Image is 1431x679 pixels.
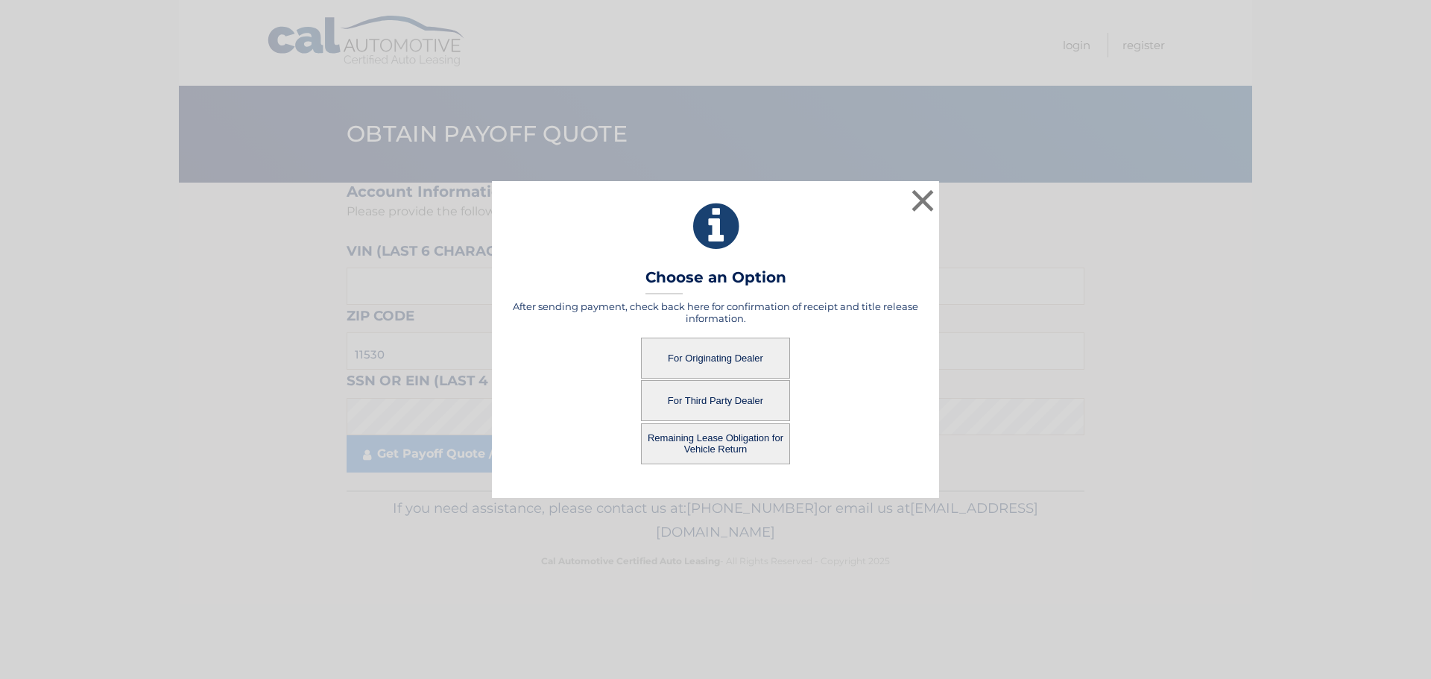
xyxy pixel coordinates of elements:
button: For Originating Dealer [641,338,790,379]
button: Remaining Lease Obligation for Vehicle Return [641,423,790,464]
h5: After sending payment, check back here for confirmation of receipt and title release information. [511,300,920,324]
h3: Choose an Option [645,268,786,294]
button: × [908,186,938,215]
button: For Third Party Dealer [641,380,790,421]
